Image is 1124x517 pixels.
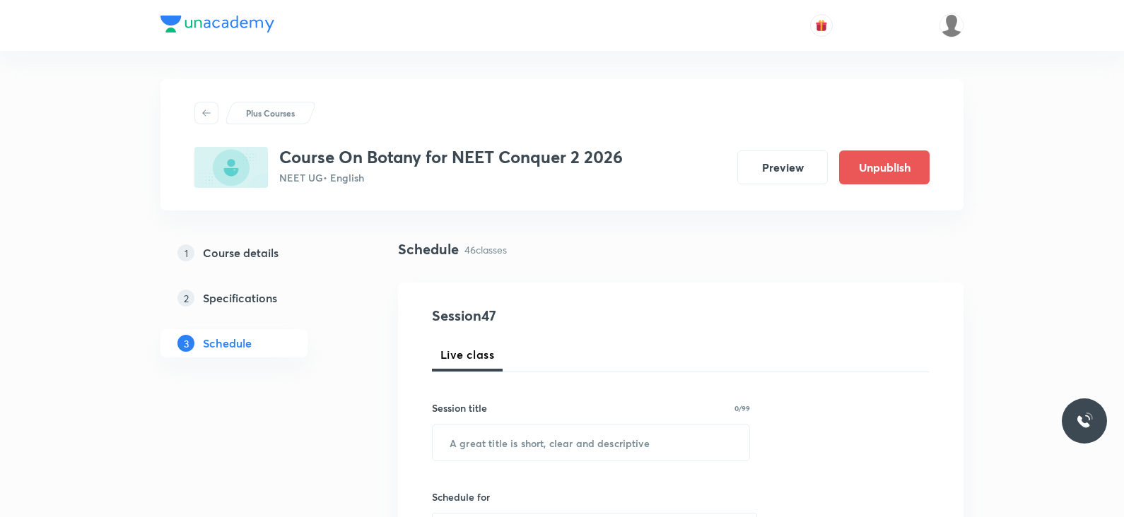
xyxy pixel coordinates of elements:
[203,335,252,352] h5: Schedule
[1076,412,1093,429] img: ttu
[160,16,274,36] a: Company Logo
[279,147,623,167] h3: Course On Botany for NEET Conquer 2 2026
[203,244,279,261] h5: Course details
[160,239,353,267] a: 1Course details
[737,150,828,184] button: Preview
[160,284,353,312] a: 2Specifications
[177,244,194,261] p: 1
[815,19,828,32] img: avatar
[194,147,268,188] img: 6C2E7490-0418-4ED4-B620-272B94B2F245_plus.png
[432,400,487,415] h6: Session title
[839,150,930,184] button: Unpublish
[432,489,750,504] h6: Schedule for
[279,170,623,185] p: NEET UG • English
[203,290,277,307] h5: Specifications
[433,424,749,460] input: A great title is short, clear and descriptive
[177,335,194,352] p: 3
[440,346,494,363] span: Live class
[160,16,274,32] img: Company Logo
[398,239,459,260] h4: Schedule
[810,14,833,37] button: avatar
[432,305,690,326] h4: Session 47
[177,290,194,307] p: 2
[734,405,750,412] p: 0/99
[464,242,507,257] p: 46 classes
[246,107,295,119] p: Plus Courses
[939,13,964,37] img: Saniya Tarannum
